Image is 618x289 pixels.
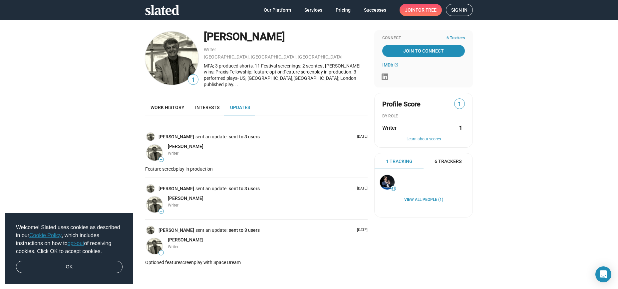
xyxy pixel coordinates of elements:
div: Open Intercom Messenger [595,266,611,282]
a: opt-out [68,240,84,246]
span: for free [416,4,437,16]
span: — [159,251,163,255]
img: Alan Barkley [147,238,162,254]
img: Alan Barkley [147,197,162,213]
span: 1 [455,100,464,109]
img: Alan Barkley [147,185,154,193]
span: Welcome! Slated uses cookies as described in our , which includes instructions on how to of recei... [16,223,123,255]
a: Sign in [446,4,473,16]
span: Writer [168,244,178,249]
p: [DATE] [354,186,368,191]
span: Interests [195,105,219,110]
a: [PERSON_NAME] [158,186,195,192]
span: Work history [151,105,184,110]
span: Our Platform [264,4,291,16]
span: sent an update: [195,227,229,233]
a: [PERSON_NAME] [168,143,203,150]
span: — [159,158,163,161]
a: [PERSON_NAME] [158,134,195,140]
a: Joinfor free [400,4,442,16]
span: Join To Connect [384,45,463,57]
a: IMDb [382,62,398,68]
span: Writer [168,151,178,156]
a: Interests [190,99,225,115]
a: Join To Connect [382,45,465,57]
span: Writer [382,124,397,131]
span: Pricing [336,4,351,16]
div: Connect [382,36,465,41]
strong: 1 [459,124,462,131]
span: 1 Tracking [386,158,413,165]
span: 6 Trackers [435,158,462,165]
a: Pricing [330,4,356,16]
span: Updates [230,105,250,110]
a: Work history [145,99,190,115]
p: [DATE] [354,228,368,233]
div: BY ROLE [382,114,465,119]
span: Profile Score [382,100,421,109]
span: [PERSON_NAME] [168,196,203,201]
button: Learn about scores [382,137,465,142]
a: Services [299,4,328,16]
a: dismiss cookie message [16,261,123,273]
div: MFA; 3 produced shorts, 11 Festival screenings; 2 scontest [PERSON_NAME] wins; Praxis Fellowship;... [204,63,368,87]
span: sent to 3 users [229,134,260,140]
span: sent an update: [195,134,229,140]
a: View all People (1) [404,197,443,203]
span: 41 [391,187,396,191]
span: Join [405,4,437,16]
a: [PERSON_NAME] [158,227,195,233]
span: 1 [188,75,198,84]
span: Sign in [451,4,467,16]
span: sent to 3 users [229,227,260,233]
img: Alan Barkley [145,32,198,85]
span: sent to 3 users [229,186,260,192]
a: Successes [359,4,392,16]
a: Updates [225,99,255,115]
a: Cookie Policy [29,232,62,238]
a: Our Platform [258,4,296,16]
span: Writer [168,203,178,208]
img: Stephan Paternot [380,175,395,190]
span: — [159,210,163,213]
img: Alan Barkley [147,145,162,161]
div: cookieconsent [5,213,133,284]
div: [PERSON_NAME] [204,30,368,44]
span: 6 Trackers [447,36,465,41]
span: Services [304,4,322,16]
a: [PERSON_NAME] [168,195,203,202]
span: sent an update: [195,186,229,192]
img: Alan Barkley [147,133,154,141]
img: Alan Barkley [147,226,154,234]
p: Feature screebplay in production [145,166,368,172]
span: Successes [364,4,386,16]
span: IMDb [382,62,393,68]
span: [PERSON_NAME] [168,144,203,149]
a: [PERSON_NAME] [168,237,203,243]
mat-icon: open_in_new [394,63,398,67]
p: [DATE] [354,134,368,139]
a: Writer [204,47,216,52]
a: [GEOGRAPHIC_DATA], [GEOGRAPHIC_DATA], [GEOGRAPHIC_DATA] [204,54,343,60]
